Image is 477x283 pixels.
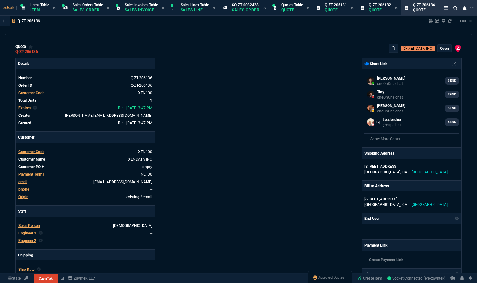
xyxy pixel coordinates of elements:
span: Items Table [30,3,49,7]
span: Expires [18,106,31,110]
p: [STREET_ADDRESS] [364,164,459,169]
p: Details [16,58,155,69]
span: Q-ZT-206136 [413,3,435,7]
p: Shipping Address [364,151,394,156]
span: email [18,180,27,184]
tr: undefined [18,90,153,96]
p: Sales Order [73,8,103,13]
span: phone [18,187,29,192]
span: 2025-09-16T15:47:27.004Z [118,106,152,110]
p: oneOnOne chat [377,109,405,114]
a: Q-ZT-206136 [15,51,38,52]
span: sarah.costa@fornida.com [65,113,152,118]
tr: undefined [18,149,153,155]
p: Payment Link [364,243,387,248]
tr: undefined [18,156,153,162]
p: Quote [369,8,391,13]
p: Shipping [16,250,155,260]
span: Payment Terms [18,172,44,177]
a: -- [150,231,152,235]
a: msbcCompanyName [66,275,97,281]
p: End User [364,216,379,221]
tr: undefined [18,120,153,126]
p: [PERSON_NAME] [377,103,405,109]
span: [GEOGRAPHIC_DATA] [412,203,448,207]
span: Customer Name [18,157,45,162]
span: Default [3,6,17,10]
span: Q-ZT-206131 [325,3,347,7]
p: Tiny [377,89,403,95]
nx-icon: Clear selected rep [39,230,43,236]
span: Socket Connected (erp-zayntek) [387,276,445,280]
a: SEND [445,105,459,112]
p: oneOnOne chat [377,95,403,100]
a: empty [142,165,152,169]
span: Total Units [18,98,36,103]
tr: undefined [18,238,153,244]
a: Open Customer in hubSpot [401,46,435,51]
a: [DEMOGRAPHIC_DATA] [113,224,152,228]
nx-icon: Close Tab [107,6,109,11]
span: -- [409,170,410,174]
a: NET30 [141,172,152,177]
p: oneOnOne chat [377,81,405,86]
a: XENDATA INC [128,157,152,162]
span: Engineer 1 [18,231,36,235]
a: Create Item [355,274,385,283]
div: Add to Watchlist [28,44,33,49]
span: Order ID [18,83,32,88]
tr: undefined [18,194,153,200]
p: Sales Invoice [125,8,156,13]
p: Quote [325,8,347,13]
a: XEN100 [138,91,152,95]
p: Leadership [383,117,401,122]
tr: undefined [18,112,153,119]
span: [GEOGRAPHIC_DATA], [364,170,401,174]
span: XEN100 [138,150,152,154]
span: Ship Date [18,267,34,272]
mat-icon: Example home icon [459,17,467,25]
p: Staff [16,206,155,217]
span: Sales Invoices Table [125,3,158,7]
span: [GEOGRAPHIC_DATA], [364,203,401,207]
p: Sales Line [181,8,209,13]
p: [PERSON_NAME] [377,75,405,81]
tr: trofidal@xendata.com [18,179,153,185]
a: Create Payment Link [364,258,403,262]
span: Quotes Table [281,3,303,7]
span: CA [402,203,407,207]
span: Sales Person [18,224,40,228]
a: mohammed.wafek@fornida.com [364,102,459,115]
a: [EMAIL_ADDRESS][DOMAIN_NAME] [93,180,152,184]
tr: undefined [18,164,153,170]
span: -- [366,229,368,234]
a: See Marketplace Order [131,83,152,88]
tr: undefined [18,230,153,236]
span: Customer PO # [18,165,44,169]
a: Show More Chats [364,137,400,141]
p: group chat [383,122,401,127]
a: -- [150,187,152,192]
span: existing / email [126,195,152,199]
nx-icon: Close Tab [307,6,309,11]
nx-icon: Close Tab [162,6,164,11]
span: See Marketplace Order [131,76,152,80]
a: ryan.neptune@fornida.com [364,88,459,101]
a: Global State [6,275,23,281]
nx-icon: Clear selected rep [33,105,37,111]
nx-icon: Clear selected rep [39,238,43,244]
a: -- [150,239,152,243]
span: [GEOGRAPHIC_DATA] [412,170,448,174]
p: Quote [281,8,303,13]
tr: undefined [18,105,153,111]
nx-icon: Clear selected rep [37,267,41,272]
nx-icon: Open New Tab [470,5,474,11]
span: Created [18,121,31,125]
span: Sales Orders Table [73,3,103,7]
p: Q-ZT-206136 [18,18,40,23]
span: Customer Code [18,150,44,154]
span: Customer Code [18,91,44,95]
span: Q-ZT-206132 [369,3,391,7]
tr: undefined [18,97,153,104]
nx-icon: Back to Table [3,19,6,23]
